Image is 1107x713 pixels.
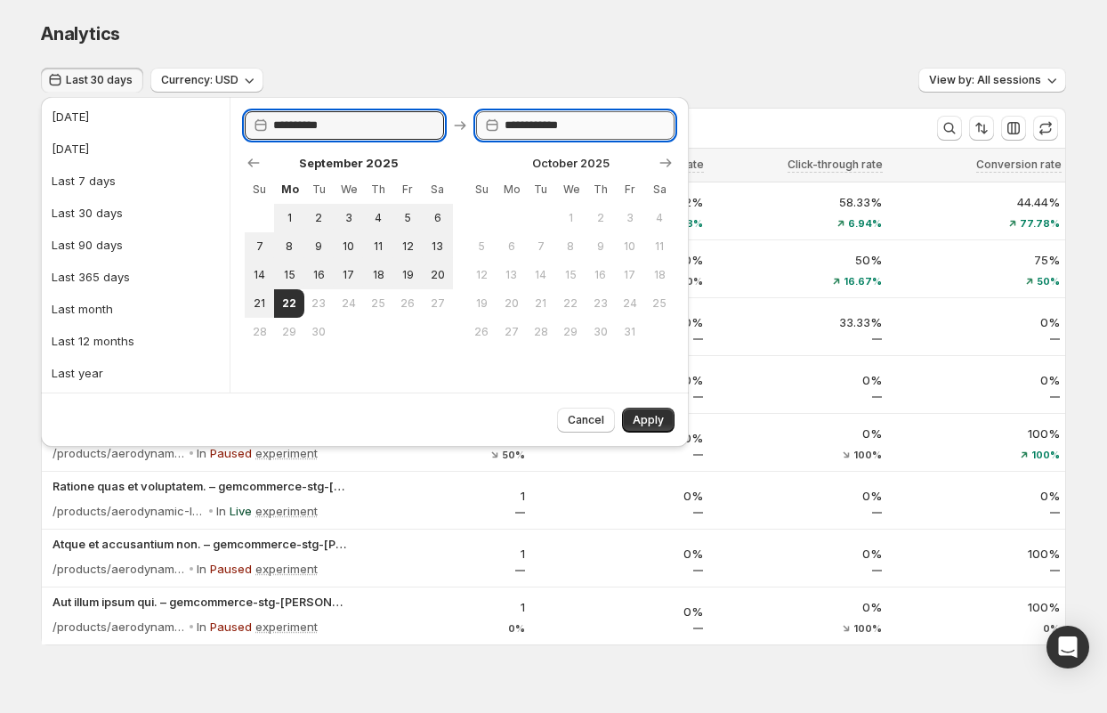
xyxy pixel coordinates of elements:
[393,261,423,289] button: Friday September 19 2025
[281,239,296,254] span: 8
[586,289,615,318] button: Thursday October 23 2025
[615,204,644,232] button: Friday October 3 2025
[334,261,363,289] button: Wednesday September 17 2025
[622,182,637,197] span: Fr
[508,623,525,634] span: 0%
[281,325,296,339] span: 29
[652,239,667,254] span: 11
[474,239,489,254] span: 5
[430,211,445,225] span: 6
[52,108,89,126] div: [DATE]
[893,487,1061,505] p: 0%
[393,289,423,318] button: Friday September 26 2025
[53,535,346,553] p: Atque et accusantium non. – gemcommerce-stg-[PERSON_NAME]
[334,232,363,261] button: Wednesday September 10 2025
[615,175,644,204] th: Friday
[893,193,1061,211] p: 44.44%
[400,268,416,282] span: 19
[1046,626,1089,668] div: Open Intercom Messenger
[1043,623,1060,634] span: 0%
[245,175,274,204] th: Sunday
[474,268,489,282] span: 12
[53,477,346,495] button: Ratione quas et voluptatem. – gemcommerce-stg-[PERSON_NAME]
[474,325,489,339] span: 26
[393,232,423,261] button: Friday September 12 2025
[497,232,526,261] button: Monday October 6 2025
[197,618,206,636] p: In
[593,325,608,339] span: 30
[363,289,392,318] button: Thursday September 25 2025
[52,172,116,190] div: Last 7 days
[645,175,675,204] th: Saturday
[423,175,452,204] th: Saturday
[586,232,615,261] button: Thursday October 9 2025
[497,318,526,346] button: Monday October 27 2025
[252,182,267,197] span: Su
[893,371,1061,389] p: 0%
[423,261,452,289] button: Saturday September 20 2025
[918,68,1066,93] button: View by: All sessions
[252,325,267,339] span: 28
[311,239,327,254] span: 9
[536,603,704,620] p: 0%
[357,598,525,616] p: 1
[46,231,224,259] button: Last 90 days
[593,182,608,197] span: Th
[210,560,252,578] p: Paused
[788,158,883,172] span: Click-through rate
[533,268,548,282] span: 14
[53,618,186,636] p: /products/aerodynamic-iron-chair
[255,618,318,636] p: experiment
[363,261,392,289] button: Thursday September 18 2025
[474,296,489,311] span: 19
[245,261,274,289] button: Sunday September 14 2025
[370,182,385,197] span: Th
[622,408,675,433] button: Apply
[1031,450,1060,460] span: 100%
[430,268,445,282] span: 20
[622,268,637,282] span: 17
[563,182,578,197] span: We
[304,232,334,261] button: Tuesday September 9 2025
[563,239,578,254] span: 8
[281,182,296,197] span: Mo
[400,239,416,254] span: 12
[615,289,644,318] button: Friday October 24 2025
[252,296,267,311] span: 21
[46,327,224,355] button: Last 12 months
[556,204,586,232] button: Wednesday October 1 2025
[52,140,89,158] div: [DATE]
[1020,218,1060,229] span: 77.78%
[252,239,267,254] span: 7
[622,211,637,225] span: 3
[304,289,334,318] button: Tuesday September 23 2025
[622,325,637,339] span: 31
[593,211,608,225] span: 2
[893,425,1061,442] p: 100%
[370,268,385,282] span: 18
[653,150,678,175] button: Show next month, November 2025
[556,289,586,318] button: Wednesday October 22 2025
[526,318,555,346] button: Tuesday October 28 2025
[274,204,303,232] button: Monday September 1 2025
[281,268,296,282] span: 15
[274,261,303,289] button: Monday September 15 2025
[467,232,497,261] button: Sunday October 5 2025
[52,332,134,350] div: Last 12 months
[526,232,555,261] button: Tuesday October 7 2025
[622,239,637,254] span: 10
[563,325,578,339] span: 29
[423,204,452,232] button: Saturday September 6 2025
[586,204,615,232] button: Thursday October 2 2025
[615,318,644,346] button: Friday October 31 2025
[893,598,1061,616] p: 100%
[311,211,327,225] span: 2
[645,204,675,232] button: Saturday October 4 2025
[255,560,318,578] p: experiment
[334,175,363,204] th: Wednesday
[593,239,608,254] span: 9
[393,204,423,232] button: Friday September 5 2025
[593,268,608,282] span: 16
[848,218,882,229] span: 6.94%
